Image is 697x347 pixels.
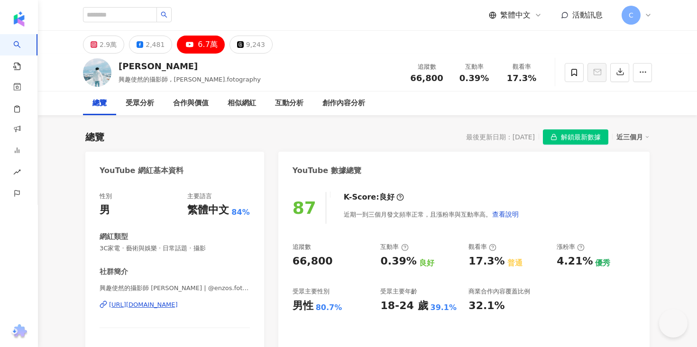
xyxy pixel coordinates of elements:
div: 男性 [293,299,313,313]
span: 0.39% [459,73,489,83]
div: 66,800 [293,254,333,269]
span: 66,800 [410,73,443,83]
span: C [629,10,633,20]
div: 2,481 [146,38,165,51]
div: 近期一到三個月發文頻率正常，且漲粉率與互動率高。 [344,205,519,224]
div: 32.1% [468,299,504,313]
span: 興趣使然的攝影師 , [PERSON_NAME].fotography [119,76,261,83]
div: 9,243 [246,38,265,51]
div: 80.7% [316,302,342,313]
div: YouTube 數據總覽 [293,165,361,176]
div: 互動分析 [275,98,303,109]
span: 84% [231,207,249,218]
button: 查看說明 [492,205,519,224]
img: logo icon [11,11,27,27]
span: 活動訊息 [572,10,603,19]
div: 總覽 [85,130,104,144]
iframe: Help Scout Beacon - Open [659,309,688,338]
div: 互動率 [380,243,408,251]
div: 創作內容分析 [322,98,365,109]
div: 主要語言 [187,192,212,201]
div: 6.7萬 [198,38,217,51]
div: 優秀 [595,258,610,268]
a: [URL][DOMAIN_NAME] [100,301,250,309]
div: 受眾分析 [126,98,154,109]
div: 漲粉率 [557,243,585,251]
div: 男 [100,203,110,218]
div: 互動率 [456,62,492,72]
span: 繁體中文 [500,10,531,20]
span: 17.3% [507,73,536,83]
div: 87 [293,198,316,218]
span: 查看說明 [492,210,519,218]
div: 網紅類型 [100,232,128,242]
div: 觀看率 [468,243,496,251]
button: 9,243 [229,36,273,54]
div: YouTube 網紅基本資料 [100,165,183,176]
div: 39.1% [431,302,457,313]
img: chrome extension [10,324,28,339]
span: 興趣使然的攝影師 [PERSON_NAME] | @enzos.fotography | UCDH799ijFMBv_j1RM86hozA [100,284,250,292]
span: 3C家電 · 藝術與娛樂 · 日常話題 · 攝影 [100,244,250,253]
div: 性別 [100,192,112,201]
div: 受眾主要年齡 [380,287,417,296]
span: rise [13,163,21,184]
div: 追蹤數 [293,243,311,251]
div: 觀看率 [504,62,540,72]
button: 2,481 [129,36,172,54]
button: 6.7萬 [177,36,224,54]
div: 受眾主要性別 [293,287,330,296]
a: search [13,34,32,71]
div: 追蹤數 [409,62,445,72]
div: 相似網紅 [228,98,256,109]
button: 2.9萬 [83,36,124,54]
button: 解鎖最新數據 [543,129,608,145]
div: 繁體中文 [187,203,229,218]
div: K-Score : [344,192,404,202]
div: 2.9萬 [100,38,117,51]
div: 4.21% [557,254,593,269]
div: 商業合作內容覆蓋比例 [468,287,530,296]
div: 社群簡介 [100,267,128,277]
div: 最後更新日期：[DATE] [466,133,535,141]
div: 17.3% [468,254,504,269]
div: 0.39% [380,254,416,269]
span: 解鎖最新數據 [561,130,601,145]
div: 良好 [419,258,434,268]
div: [URL][DOMAIN_NAME] [109,301,178,309]
div: 合作與價值 [173,98,209,109]
div: 總覽 [92,98,107,109]
div: [PERSON_NAME] [119,60,261,72]
div: 普通 [507,258,523,268]
div: 良好 [379,192,394,202]
div: 近三個月 [616,131,650,143]
img: KOL Avatar [83,58,111,87]
div: 18-24 歲 [380,299,428,313]
span: search [161,11,167,18]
